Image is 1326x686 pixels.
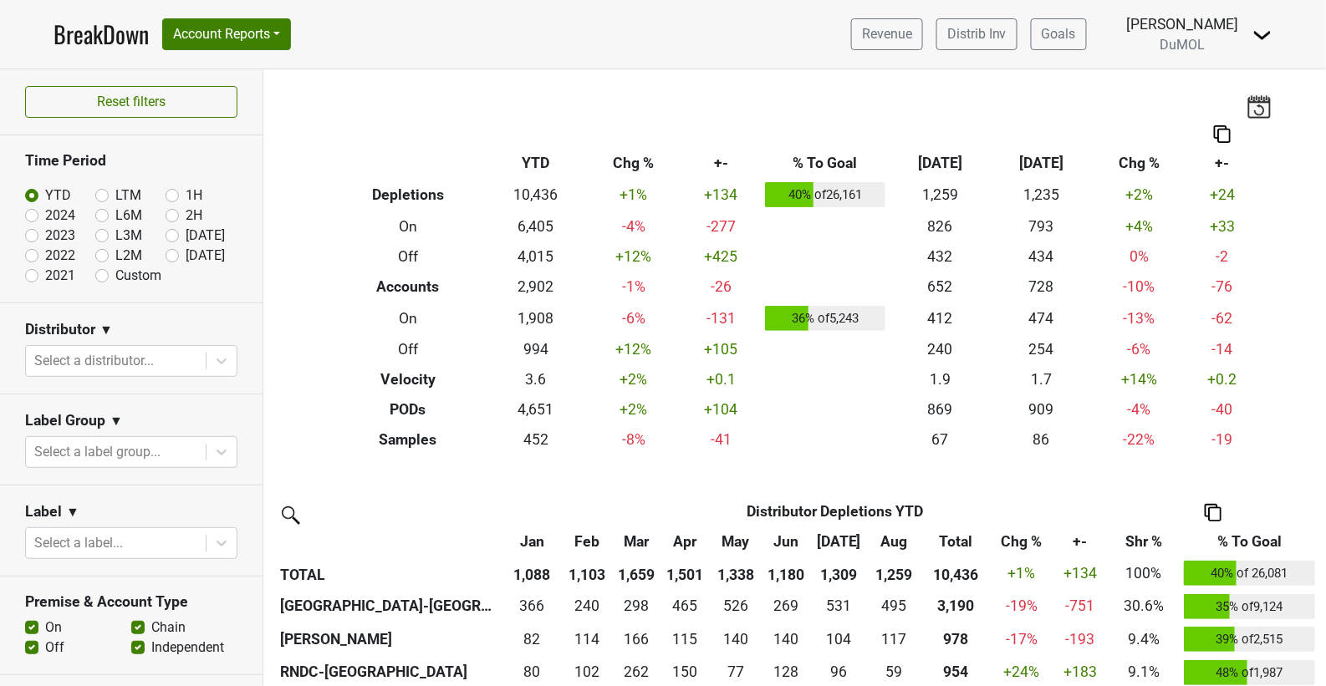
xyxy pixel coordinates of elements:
td: 1,235 [991,179,1092,212]
th: 978.169 [921,622,991,656]
div: 526 [713,595,757,617]
div: [PERSON_NAME] [1127,13,1239,35]
th: 1,259 [867,556,921,590]
a: BreakDown [54,17,149,52]
td: -41 [681,424,761,455]
td: +105 [681,335,761,365]
th: Apr: activate to sort column ascending [661,526,710,556]
th: +-: activate to sort column ascending [1053,526,1107,556]
span: DuMOL [1160,37,1206,53]
img: filter [276,501,303,527]
label: L6M [115,206,142,226]
span: +134 [1063,565,1097,582]
label: 2022 [45,246,75,266]
td: +2 % [1092,179,1186,212]
td: 869 [890,394,991,424]
th: YTD [485,149,586,179]
div: +183 [1057,661,1104,683]
label: 1H [186,185,202,206]
div: 140 [766,628,806,650]
td: 793 [991,211,1092,241]
th: 1,659 [611,556,661,590]
label: Independent [151,638,224,658]
td: +12 % [586,241,681,272]
td: 104.167 [810,622,867,656]
td: +4 % [1092,211,1186,241]
span: ▼ [99,320,113,340]
th: Feb: activate to sort column ascending [563,526,611,556]
div: 77 [713,661,757,683]
div: 240 [567,595,607,617]
td: -19 % [991,590,1053,623]
div: -751 [1057,595,1104,617]
td: 268.668 [762,590,811,623]
td: 1.9 [890,365,991,395]
div: 115 [665,628,705,650]
h3: Premise & Account Type [25,593,237,611]
div: 104 [814,628,863,650]
label: 2H [186,206,202,226]
td: -40 [1186,394,1258,424]
label: LTM [115,185,141,206]
th: 10,436 [921,556,991,590]
div: -193 [1057,628,1104,650]
td: 909 [991,394,1092,424]
th: [PERSON_NAME] [276,622,502,656]
td: 365.7 [502,590,563,623]
label: Off [45,638,64,658]
h3: Time Period [25,152,237,170]
td: +0.2 [1186,365,1258,395]
td: -8 % [586,424,681,455]
td: 434 [991,241,1092,272]
img: last_updated_date [1247,94,1272,118]
label: Custom [115,266,161,286]
label: 2021 [45,266,75,286]
div: 978 [926,628,987,650]
td: 531.336 [810,590,867,623]
th: On [331,302,486,335]
td: 240.1 [563,590,611,623]
td: +14 % [1092,365,1186,395]
label: L2M [115,246,142,266]
td: 525.665 [710,590,762,623]
th: Off [331,241,486,272]
th: Accounts [331,272,486,302]
td: -4 % [1092,394,1186,424]
label: [DATE] [186,226,225,246]
td: -19 [1186,424,1258,455]
td: -4 % [586,211,681,241]
td: 81.668 [502,622,563,656]
th: Aug: activate to sort column ascending [867,526,921,556]
th: Mar: activate to sort column ascending [611,526,661,556]
td: 100% [1108,556,1181,590]
th: Total: activate to sort column ascending [921,526,991,556]
td: +2 % [586,394,681,424]
label: Chain [151,617,186,638]
div: 117 [871,628,918,650]
th: [DATE] [890,149,991,179]
td: 297.8 [611,590,661,623]
td: 652 [890,272,991,302]
div: 298 [615,595,657,617]
div: 954 [926,661,987,683]
td: +1 % [586,179,681,212]
button: Reset filters [25,86,237,118]
td: 114.167 [563,622,611,656]
td: 4,015 [485,241,586,272]
td: 9.4% [1108,622,1181,656]
th: Shr %: activate to sort column ascending [1108,526,1181,556]
td: +12 % [586,335,681,365]
td: 495 [867,590,921,623]
h3: Label Group [25,412,105,429]
td: +425 [681,241,761,272]
td: 139.834 [762,622,811,656]
th: +- [681,149,761,179]
th: 1,309 [810,556,867,590]
td: -10 % [1092,272,1186,302]
td: 432 [890,241,991,272]
td: 452 [485,424,586,455]
td: 2,902 [485,272,586,302]
td: -1 % [586,272,681,302]
th: Chg % [1092,149,1186,179]
th: 3189.603 [921,590,991,623]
